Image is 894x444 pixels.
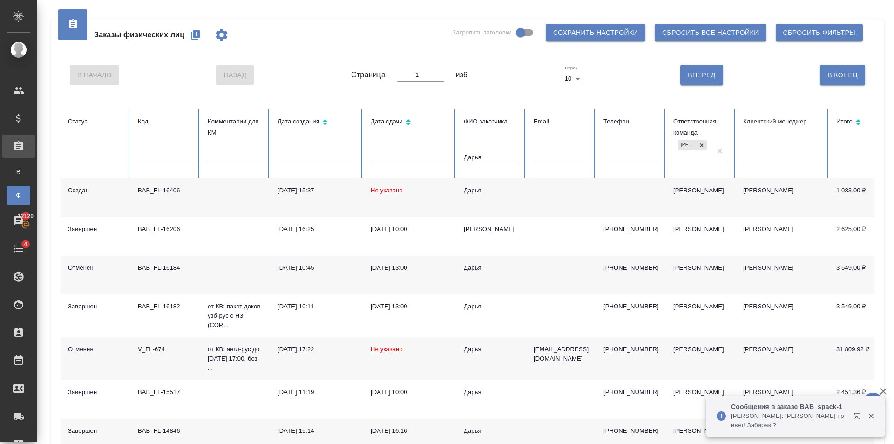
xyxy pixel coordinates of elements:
p: [PHONE_NUMBER] [603,345,658,354]
button: Сбросить фильтры [776,24,863,41]
div: [DATE] 11:19 [278,388,356,397]
div: Статус [68,116,123,127]
span: Сбросить фильтры [783,27,855,39]
span: из 6 [455,69,467,81]
td: [PERSON_NAME] [736,380,829,419]
p: [EMAIL_ADDRESS][DOMAIN_NAME] [534,345,589,363]
td: [PERSON_NAME] [736,217,829,256]
div: Email [534,116,589,127]
div: V_FL-674 [138,345,193,354]
td: [PERSON_NAME] [736,337,829,380]
div: Завершен [68,426,123,436]
div: BAB_FL-16184 [138,263,193,273]
div: Дарья [464,263,519,273]
a: 4 [2,237,35,260]
div: Завершен [68,302,123,311]
div: [PERSON_NAME] [673,345,728,354]
div: BAB_FL-15517 [138,388,193,397]
button: Создать [184,24,207,46]
div: [DATE] 15:14 [278,426,356,436]
div: [DATE] 16:16 [371,426,449,436]
td: [PERSON_NAME] [736,178,829,217]
div: Телефон [603,116,658,127]
a: Ф [7,186,30,205]
span: Закрепить заголовки [452,28,512,37]
div: Код [138,116,193,127]
span: Вперед [688,69,715,81]
div: BAB_FL-16182 [138,302,193,311]
div: 10 [565,72,583,85]
span: 4 [18,239,33,249]
div: [PERSON_NAME] [673,225,728,234]
div: [DATE] 10:45 [278,263,356,273]
button: Открыть в новой вкладке [848,407,870,429]
div: Отменен [68,263,123,273]
span: Не указано [371,187,403,194]
button: Закрыть [861,412,880,420]
span: В Конец [827,69,858,81]
div: [DATE] 10:00 [371,388,449,397]
div: BAB_FL-16406 [138,186,193,195]
div: Дарья [464,426,519,436]
button: 🙏 [861,393,885,416]
button: Вперед [680,65,723,85]
span: В [12,167,26,177]
div: [PERSON_NAME] [678,140,697,150]
div: [DATE] 13:00 [371,302,449,311]
div: [PERSON_NAME] [673,186,728,195]
span: Заказы физических лиц [94,29,184,41]
p: [PERSON_NAME]: [PERSON_NAME] привет! Забираю? [731,411,847,430]
p: от КВ: пакет доков узб-рус с НЗ (СОР,... [208,302,263,330]
label: Строк [565,66,577,70]
div: Сортировка [836,116,891,130]
span: Не указано [371,346,403,353]
p: [PHONE_NUMBER] [603,426,658,436]
div: [DATE] 17:22 [278,345,356,354]
p: [PHONE_NUMBER] [603,302,658,311]
div: BAB_FL-14846 [138,426,193,436]
p: от КВ: англ-рус до [DATE] 17:00, без ... [208,345,263,373]
div: [DATE] 13:00 [371,263,449,273]
div: Завершен [68,388,123,397]
a: В [7,163,30,181]
p: [PHONE_NUMBER] [603,388,658,397]
td: [PERSON_NAME] [736,294,829,337]
div: [DATE] 16:25 [278,225,356,234]
span: Ф [12,191,26,200]
div: BAB_FL-16206 [138,225,193,234]
div: Сортировка [278,116,356,130]
button: Сохранить настройки [546,24,645,41]
p: [PHONE_NUMBER] [603,263,658,273]
button: Сбросить все настройки [655,24,766,41]
td: [PERSON_NAME] [736,256,829,294]
span: Страница [351,69,386,81]
p: [PHONE_NUMBER] [603,225,658,234]
div: Дарья [464,388,519,397]
div: [DATE] 15:37 [278,186,356,195]
div: Отменен [68,345,123,354]
div: Сортировка [371,116,449,130]
div: [PERSON_NAME] [464,225,519,234]
span: 12120 [12,212,39,221]
div: [PERSON_NAME] [673,426,728,436]
div: [PERSON_NAME] [673,263,728,273]
p: Сообщения в заказе BAB_spack-1 [731,402,847,411]
div: Комментарии для КМ [208,116,263,138]
button: В Конец [820,65,865,85]
div: Ответственная команда [673,116,728,138]
div: [PERSON_NAME] [673,388,728,397]
div: ФИО заказчика [464,116,519,127]
div: [DATE] 10:00 [371,225,449,234]
div: Создан [68,186,123,195]
div: [PERSON_NAME] [673,302,728,311]
div: Дарья [464,302,519,311]
a: 12120 [2,209,35,232]
div: Клиентский менеджер [743,116,821,127]
div: Дарья [464,345,519,354]
span: Сбросить все настройки [662,27,759,39]
div: Дарья [464,186,519,195]
span: Сохранить настройки [553,27,638,39]
div: Завершен [68,225,123,234]
div: [DATE] 10:11 [278,302,356,311]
